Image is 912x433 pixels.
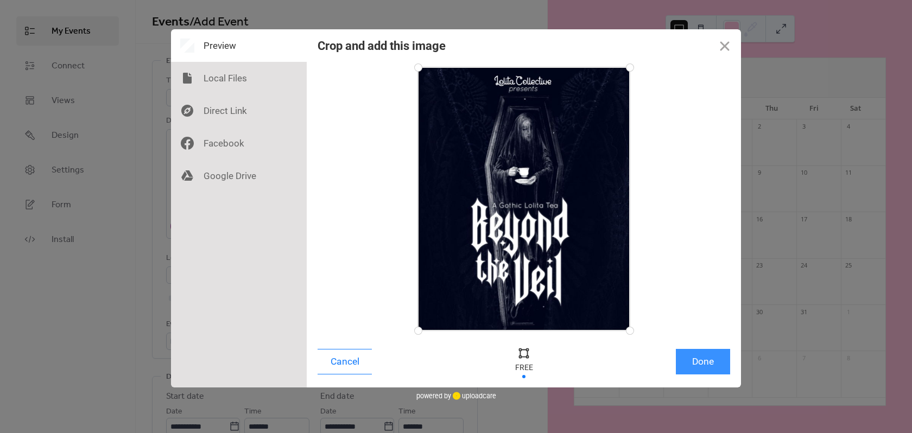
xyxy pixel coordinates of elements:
a: uploadcare [451,392,496,400]
div: Google Drive [171,160,307,192]
button: Cancel [318,349,372,374]
button: Done [676,349,730,374]
div: Preview [171,29,307,62]
div: powered by [416,387,496,404]
div: Local Files [171,62,307,94]
div: Crop and add this image [318,39,446,53]
div: Direct Link [171,94,307,127]
button: Close [708,29,741,62]
div: Facebook [171,127,307,160]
